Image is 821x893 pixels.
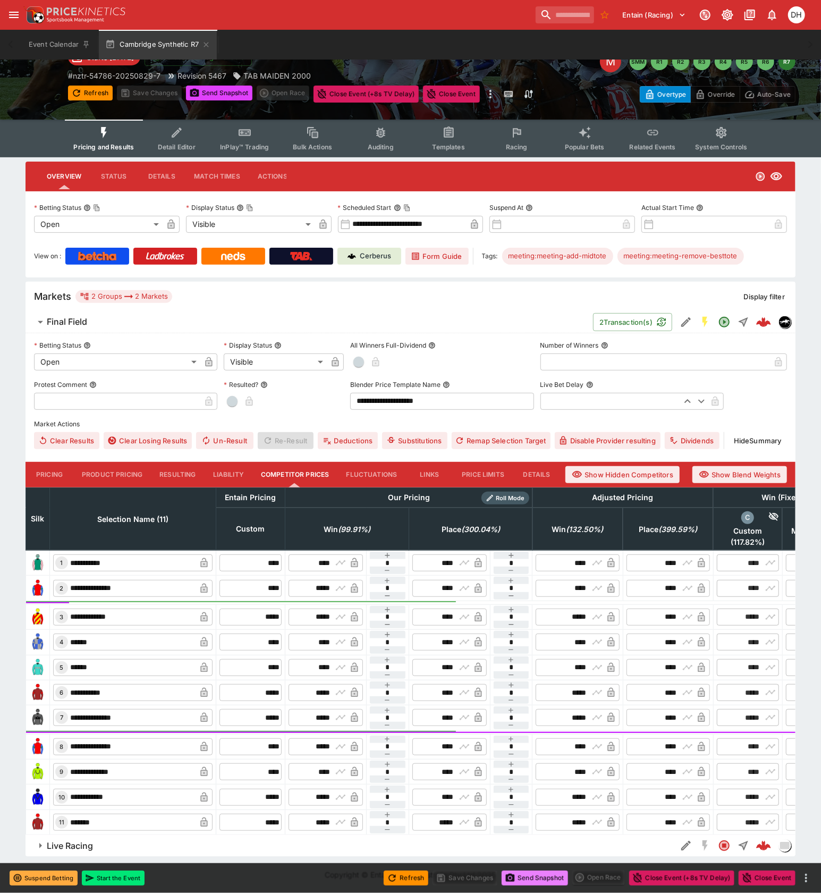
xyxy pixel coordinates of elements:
label: Tags: [482,248,498,265]
button: Toggle light/dark mode [718,5,737,24]
div: Visible [224,353,327,370]
button: Protest Comment [89,381,97,389]
button: Liability [205,462,252,487]
button: SGM Disabled [696,836,715,855]
div: Betting Target: cerberus [502,248,613,265]
img: Betcha [78,252,116,260]
a: Form Guide [405,248,469,265]
em: ( 300.04 %) [461,523,500,536]
button: Live Bet Delay [586,381,594,389]
button: R3 [693,53,710,70]
button: Product Pricing [73,462,151,487]
nav: pagination navigation [630,53,795,70]
button: Disable Provider resulting [555,432,660,449]
button: Overtype [640,86,691,103]
div: liveracing [778,839,791,852]
button: Connected to PK [696,5,715,24]
button: Cambridge Synthetic R7 [99,30,217,60]
img: liveracing [779,840,791,852]
div: 2 Groups 2 Markets [80,290,168,303]
div: Hide Competitor [754,511,779,524]
img: runner 3 [29,609,46,626]
button: R6 [757,53,774,70]
span: 7 [58,714,65,721]
img: logo-cerberus--red.svg [756,315,771,330]
button: Close Event (+8s TV Delay) [629,871,734,886]
button: Dividends [665,432,720,449]
button: Copy To Clipboard [246,204,253,212]
button: Scheduled StartCopy To Clipboard [394,204,401,212]
button: Close Event [423,86,480,103]
span: Related Events [630,143,676,151]
img: PriceKinetics Logo [23,4,45,26]
span: Auditing [368,143,394,151]
div: Betting Target: cerberus [617,248,744,265]
th: Silk [26,487,50,550]
p: Suspend At [489,203,523,212]
span: 8 [58,743,66,751]
p: Resulted? [224,380,258,389]
span: 5 [58,664,66,671]
button: Refresh [384,871,428,886]
button: Auto-Save [740,86,795,103]
button: Send Snapshot [502,871,568,886]
img: TabNZ [290,252,312,260]
em: ( 132.50 %) [566,523,604,536]
button: more [484,86,497,103]
span: Place(399.59%) [627,523,709,536]
div: Show/hide Price Roll mode configuration. [481,492,529,504]
button: R1 [651,53,668,70]
button: Edit Detail [676,313,696,332]
button: Status [90,164,138,189]
p: Betting Status [34,203,81,212]
span: Place(300.04%) [430,523,512,536]
button: R7 [778,53,795,70]
img: runner 9 [29,763,46,780]
span: 4 [58,638,66,646]
button: Details [138,164,185,189]
div: nztr [778,316,791,328]
span: 11 [57,819,66,826]
div: f63bdea2-50fe-4d5a-8b5d-143e425e0559 [756,838,771,853]
span: 9 [58,768,66,776]
p: Copy To Clipboard [68,70,160,81]
a: f63bdea2-50fe-4d5a-8b5d-143e425e0559 [753,835,774,856]
span: Win(99.91%) [312,523,382,536]
span: Un-Result [196,432,253,449]
button: Links [405,462,453,487]
th: Adjusted Pricing [532,487,713,508]
button: 2Transaction(s) [593,313,672,331]
span: Popular Bets [565,143,605,151]
span: InPlay™ Trading [220,143,269,151]
img: Cerberus [348,252,356,260]
button: R4 [715,53,732,70]
div: Visible [186,216,315,233]
button: Live Racing [26,835,676,856]
button: Final Field [26,311,593,333]
button: Open [715,313,734,332]
p: Betting Status [34,341,81,350]
div: split button [572,870,625,885]
img: runner 7 [29,709,46,726]
span: meeting:meeting-add-midtote [502,251,613,262]
button: No Bookmarks [596,6,613,23]
p: Scheduled Start [338,203,392,212]
button: Match Times [185,164,249,189]
p: Display Status [186,203,234,212]
button: Price Limits [453,462,513,487]
span: Win(132.50%) [540,523,615,536]
img: runner 2 [29,580,46,597]
th: Entain Pricing [216,487,285,508]
p: Auto-Save [757,89,791,100]
div: Edit Meeting [600,51,621,72]
span: Racing [506,143,528,151]
div: Start From [640,86,795,103]
button: Copy To Clipboard [93,204,100,212]
a: Cerberus [337,248,401,265]
button: Betting Status [83,342,91,349]
img: runner 1 [29,554,46,571]
div: Open [34,353,200,370]
p: Cerberus [360,251,392,262]
button: Details [513,462,561,487]
p: Overtype [657,89,686,100]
